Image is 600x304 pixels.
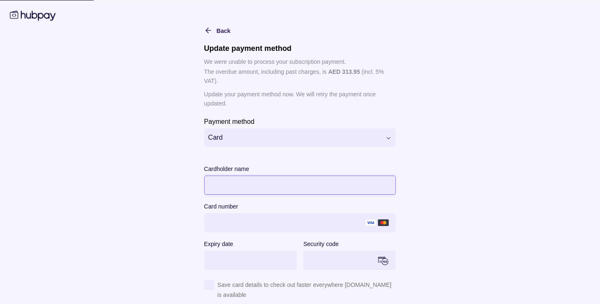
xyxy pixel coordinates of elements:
label: Expiry date [204,239,233,249]
p: Update your payment method now. We will retry the payment once updated. [204,89,396,108]
p: The overdue amount, including past charges, is (incl. 5% VAT). [204,67,396,85]
button: Back [204,25,230,35]
label: Cardholder name [204,163,249,173]
span: Save card details to check out faster everywhere [DOMAIN_NAME] is available [217,279,396,299]
h1: Update payment method [204,43,396,53]
label: Security code [303,239,339,249]
p: Payment method [204,118,255,125]
p: We were unable to process your subscription payment. [204,57,396,66]
label: Card number [204,201,238,211]
span: Back [217,27,230,34]
label: Payment method [204,116,255,126]
p: AED 313.95 [328,68,360,75]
